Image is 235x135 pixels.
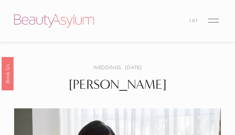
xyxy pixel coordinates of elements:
span: [DATE] [125,64,142,71]
a: 0 items in cart [190,17,198,25]
span: ( [190,18,192,23]
a: Book Us [2,57,14,90]
span: ) [196,18,198,23]
a: Weddings [93,64,122,71]
h1: [PERSON_NAME] [14,77,221,92]
span: 0 [192,18,196,23]
img: Beauty Asylum | Bridal Hair &amp; Makeup Charlotte &amp; Atlanta [14,14,94,28]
